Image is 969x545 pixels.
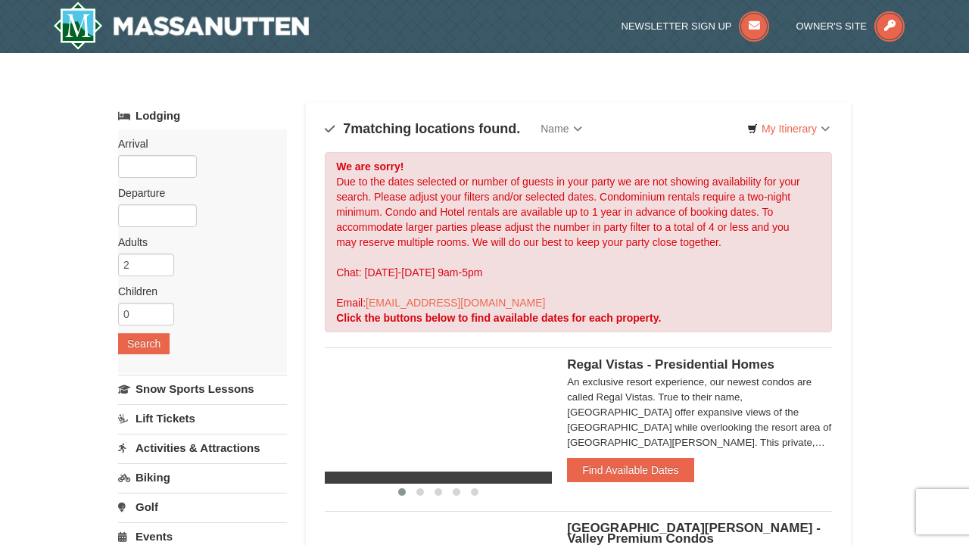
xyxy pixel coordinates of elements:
[529,114,593,144] a: Name
[336,312,661,324] strong: Click the buttons below to find available dates for each property.
[118,102,287,129] a: Lodging
[118,185,276,201] label: Departure
[622,20,732,32] span: Newsletter Sign Up
[53,2,309,50] img: Massanutten Resort Logo
[118,136,276,151] label: Arrival
[796,20,868,32] span: Owner's Site
[325,152,832,332] div: Due to the dates selected or number of guests in your party we are not showing availability for y...
[737,117,840,140] a: My Itinerary
[118,493,287,521] a: Golf
[118,434,287,462] a: Activities & Attractions
[118,463,287,491] a: Biking
[336,160,403,173] strong: We are sorry!
[796,20,905,32] a: Owner's Site
[53,2,309,50] a: Massanutten Resort
[622,20,770,32] a: Newsletter Sign Up
[567,458,693,482] button: Find Available Dates
[118,404,287,432] a: Lift Tickets
[118,375,287,403] a: Snow Sports Lessons
[567,357,774,372] span: Regal Vistas - Presidential Homes
[118,333,170,354] button: Search
[118,235,276,250] label: Adults
[567,375,832,450] div: An exclusive resort experience, our newest condos are called Regal Vistas. True to their name, [G...
[118,284,276,299] label: Children
[366,297,545,309] a: [EMAIL_ADDRESS][DOMAIN_NAME]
